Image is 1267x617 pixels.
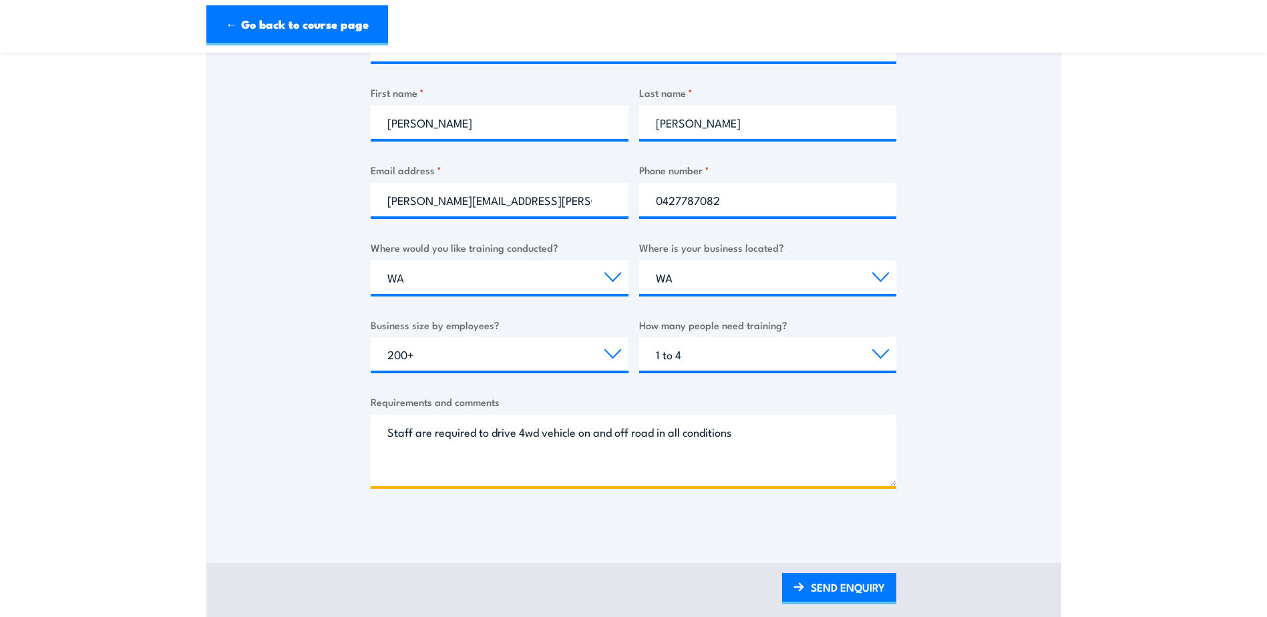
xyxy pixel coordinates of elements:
[371,240,628,255] label: Where would you like training conducted?
[206,5,388,45] a: ← Go back to course page
[371,162,628,178] label: Email address
[639,240,897,255] label: Where is your business located?
[639,162,897,178] label: Phone number
[639,85,897,100] label: Last name
[782,573,896,604] a: SEND ENQUIRY
[371,85,628,100] label: First name
[371,394,896,409] label: Requirements and comments
[639,317,897,333] label: How many people need training?
[371,317,628,333] label: Business size by employees?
